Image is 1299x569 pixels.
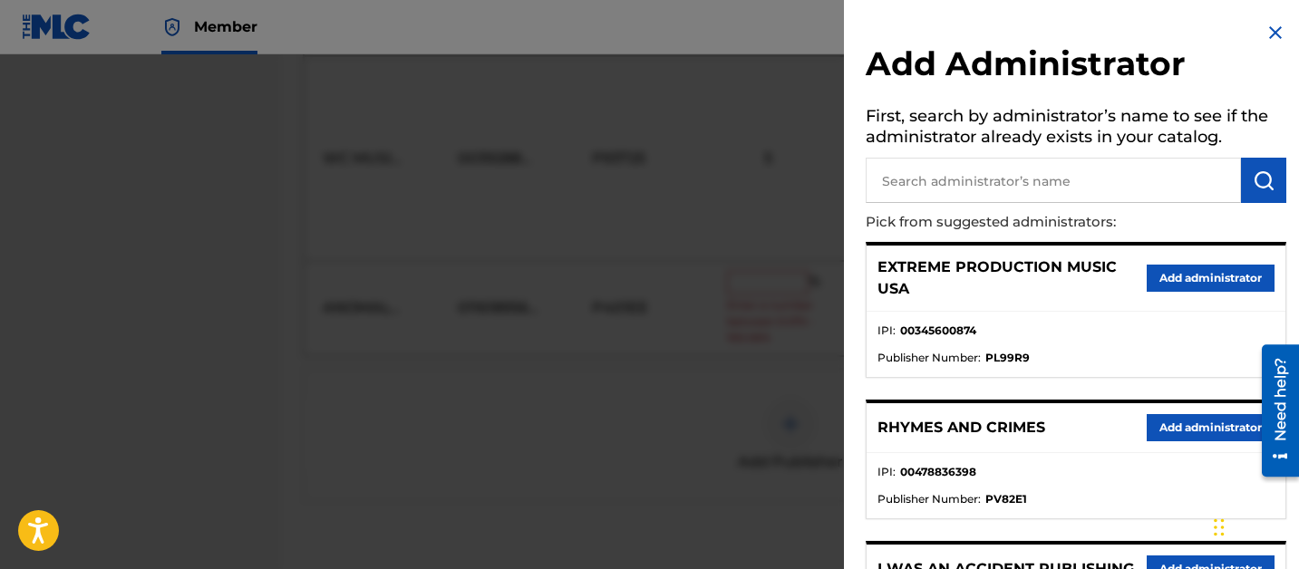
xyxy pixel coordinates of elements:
[877,323,896,339] span: IPI :
[161,16,183,38] img: Top Rightsholder
[985,491,1027,507] strong: PV82E1
[866,101,1286,158] h5: First, search by administrator’s name to see if the administrator already exists in your catalog.
[900,323,976,339] strong: 00345600874
[877,491,981,507] span: Publisher Number :
[877,464,896,480] span: IPI :
[866,158,1241,203] input: Search administrator’s name
[877,350,981,366] span: Publisher Number :
[1248,338,1299,484] iframe: Resource Center
[22,14,92,40] img: MLC Logo
[985,350,1030,366] strong: PL99R9
[1208,482,1299,569] iframe: Chat Widget
[1214,500,1225,555] div: Drag
[900,464,976,480] strong: 00478836398
[866,203,1183,242] p: Pick from suggested administrators:
[194,16,257,37] span: Member
[1253,169,1275,191] img: Search Works
[866,43,1286,90] h2: Add Administrator
[1147,265,1275,292] button: Add administrator
[877,417,1045,439] p: RHYMES AND CRIMES
[877,256,1147,300] p: EXTREME PRODUCTION MUSIC USA
[1147,414,1275,441] button: Add administrator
